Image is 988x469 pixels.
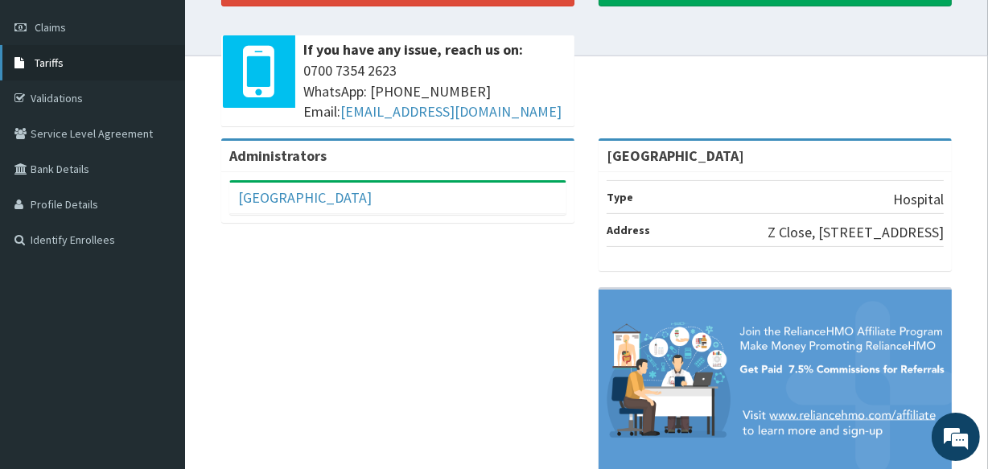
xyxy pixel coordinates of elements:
[93,135,222,298] span: We're online!
[84,90,270,111] div: Chat with us now
[340,102,562,121] a: [EMAIL_ADDRESS][DOMAIN_NAME]
[303,40,523,59] b: If you have any issue, reach us on:
[264,8,303,47] div: Minimize live chat window
[768,222,944,243] p: Z Close, [STREET_ADDRESS]
[30,80,65,121] img: d_794563401_company_1708531726252_794563401
[229,146,327,165] b: Administrators
[607,223,650,237] b: Address
[303,60,566,122] span: 0700 7354 2623 WhatsApp: [PHONE_NUMBER] Email:
[893,189,944,210] p: Hospital
[35,20,66,35] span: Claims
[238,188,372,207] a: [GEOGRAPHIC_DATA]
[607,190,633,204] b: Type
[8,305,307,361] textarea: Type your message and hit 'Enter'
[607,146,744,165] strong: [GEOGRAPHIC_DATA]
[35,56,64,70] span: Tariffs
